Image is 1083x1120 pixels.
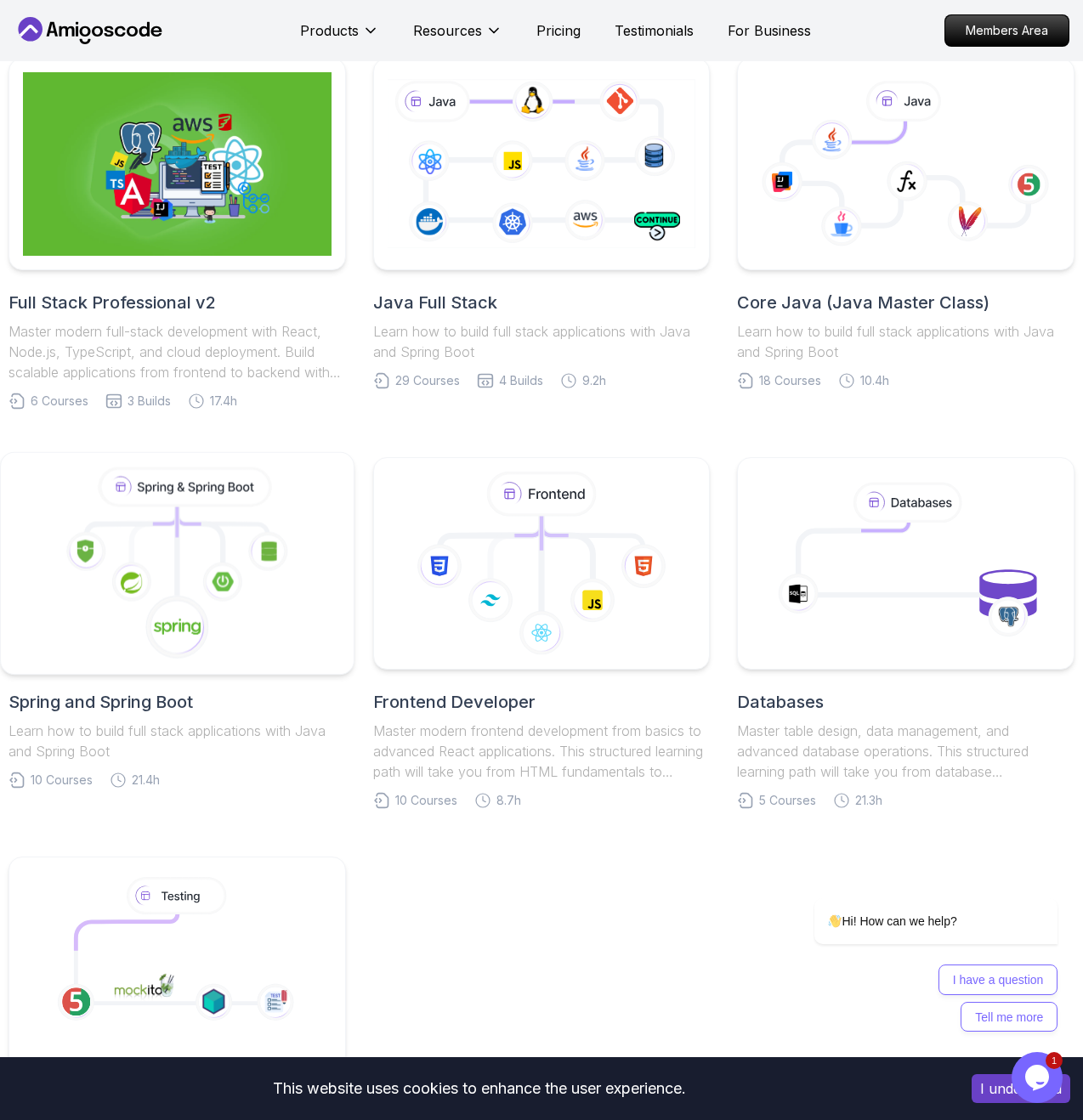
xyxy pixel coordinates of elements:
h2: Java Full Stack [373,291,711,314]
p: Resources [413,20,482,41]
a: Core Java (Java Master Class)Learn how to build full stack applications with Java and Spring Boot... [737,58,1074,389]
span: 6 Courses [31,393,88,410]
p: Learn how to build full stack applications with Java and Spring Boot [9,721,346,761]
span: 3 Builds [128,393,171,410]
button: Accept cookies [972,1074,1070,1103]
a: For Business [728,20,811,41]
p: Master modern frontend development from basics to advanced React applications. This structured le... [373,721,711,782]
span: 4 Builds [499,372,543,389]
a: Pricing [536,20,581,41]
a: Java Full StackLearn how to build full stack applications with Java and Spring Boot29 Courses4 Bu... [373,58,711,389]
p: Master table design, data management, and advanced database operations. This structured learning ... [737,721,1074,782]
span: 10.4h [860,372,889,389]
a: Spring and Spring BootLearn how to build full stack applications with Java and Spring Boot10 Cour... [9,457,346,789]
p: Learn how to build full stack applications with Java and Spring Boot [373,321,711,362]
span: 9.2h [582,372,606,389]
a: Frontend DeveloperMaster modern frontend development from basics to advanced React applications. ... [373,457,711,809]
h2: Core Java (Java Master Class) [737,291,1074,314]
span: 8.7h [496,792,521,809]
a: Members Area [944,14,1069,47]
span: 18 Courses [759,372,821,389]
span: 10 Courses [31,772,93,789]
p: Products [300,20,359,41]
span: 10 Courses [395,792,457,809]
h2: Frontend Developer [373,690,711,714]
iframe: chat widget [760,744,1066,1044]
a: Full Stack Professional v2Full Stack Professional v2Master modern full-stack development with Rea... [9,58,346,410]
button: Products [300,20,379,54]
p: Learn how to build full stack applications with Java and Spring Boot [737,321,1074,362]
span: 21.4h [132,772,160,789]
img: Full Stack Professional v2 [23,72,332,256]
button: Resources [413,20,502,54]
a: DatabasesMaster table design, data management, and advanced database operations. This structured ... [737,457,1074,809]
span: 17.4h [210,393,237,410]
h2: Spring and Spring Boot [9,690,346,714]
h2: Databases [737,690,1074,714]
iframe: chat widget [1012,1052,1066,1103]
p: Master modern full-stack development with React, Node.js, TypeScript, and cloud deployment. Build... [9,321,346,382]
span: 29 Courses [395,372,460,389]
h2: Full Stack Professional v2 [9,291,346,314]
p: Members Area [945,15,1069,46]
a: Testimonials [615,20,694,41]
div: This website uses cookies to enhance the user experience. [13,1070,946,1107]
